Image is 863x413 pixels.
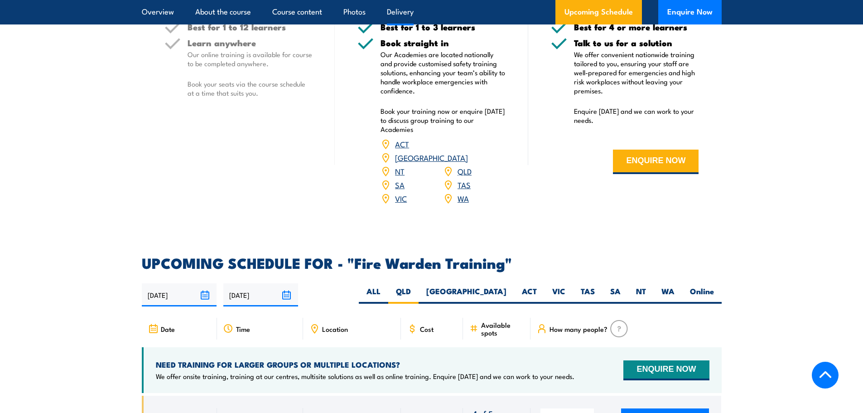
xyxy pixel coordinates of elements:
[188,39,313,47] h5: Learn anywhere
[628,286,654,304] label: NT
[156,360,574,369] h4: NEED TRAINING FOR LARGER GROUPS OR MULTIPLE LOCATIONS?
[381,107,506,134] p: Book your training now or enquire [DATE] to discuss group training to our Academies
[156,372,574,381] p: We offer onsite training, training at our centres, multisite solutions as well as online training...
[395,179,405,190] a: SA
[395,138,409,149] a: ACT
[359,286,388,304] label: ALL
[420,325,434,333] span: Cost
[654,286,682,304] label: WA
[381,23,506,31] h5: Best for 1 to 3 learners
[395,165,405,176] a: NT
[545,286,573,304] label: VIC
[188,79,313,97] p: Book your seats via the course schedule at a time that suits you.
[188,23,313,31] h5: Best for 1 to 12 learners
[574,39,699,47] h5: Talk to us for a solution
[550,325,607,333] span: How many people?
[188,50,313,68] p: Our online training is available for course to be completed anywhere.
[573,286,603,304] label: TAS
[395,152,468,163] a: [GEOGRAPHIC_DATA]
[574,107,699,125] p: Enquire [DATE] and we can work to your needs.
[223,283,298,306] input: To date
[481,321,524,336] span: Available spots
[458,193,469,204] a: WA
[623,360,709,380] button: ENQUIRE NOW
[514,286,545,304] label: ACT
[142,283,217,306] input: From date
[419,286,514,304] label: [GEOGRAPHIC_DATA]
[458,179,471,190] a: TAS
[574,50,699,95] p: We offer convenient nationwide training tailored to you, ensuring your staff are well-prepared fo...
[395,193,407,204] a: VIC
[388,286,419,304] label: QLD
[458,165,472,176] a: QLD
[236,325,250,333] span: Time
[142,256,722,269] h2: UPCOMING SCHEDULE FOR - "Fire Warden Training"
[161,325,175,333] span: Date
[381,39,506,47] h5: Book straight in
[682,286,722,304] label: Online
[574,23,699,31] h5: Best for 4 or more learners
[381,50,506,95] p: Our Academies are located nationally and provide customised safety training solutions, enhancing ...
[613,150,699,174] button: ENQUIRE NOW
[322,325,348,333] span: Location
[603,286,628,304] label: SA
